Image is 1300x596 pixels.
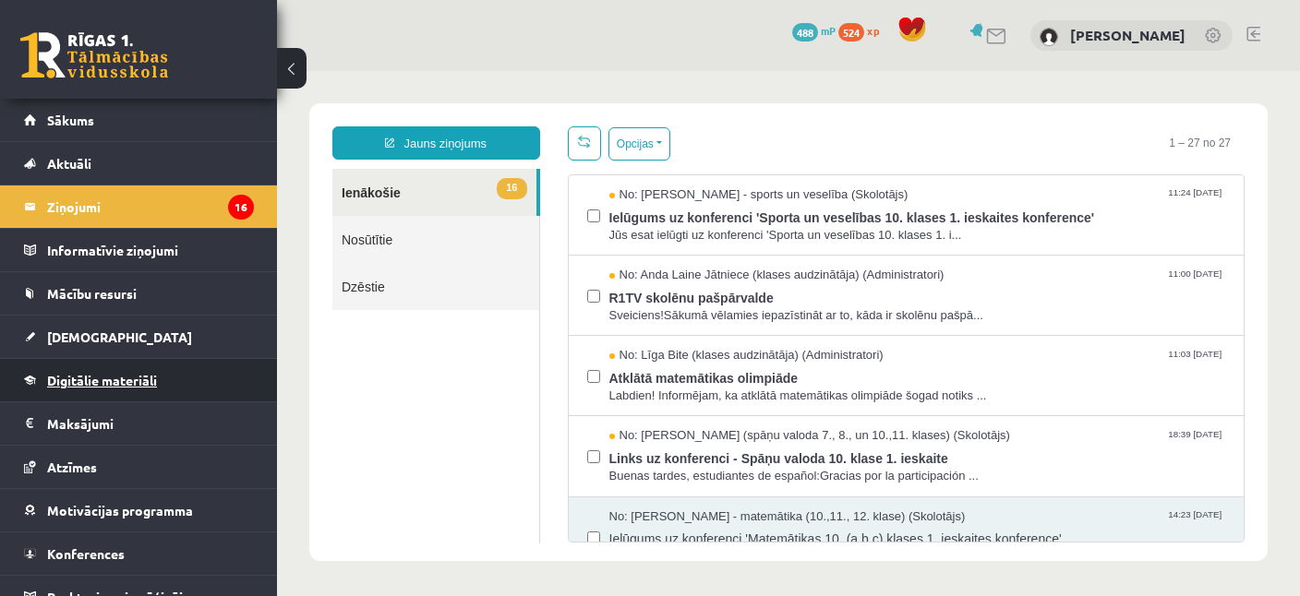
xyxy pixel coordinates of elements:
[838,23,888,38] a: 524 xp
[24,185,254,228] a: Ziņojumi16
[20,32,168,78] a: Rīgas 1. Tālmācības vidusskola
[24,489,254,531] a: Motivācijas programma
[47,285,137,302] span: Mācību resursi
[332,213,949,236] span: R1TV skolēnu pašpārvalde
[332,196,949,253] a: No: Anda Laine Jātniece (klases audzinātāja) (Administratori) 11:00 [DATE] R1TV skolēnu pašpārval...
[887,115,948,129] span: 11:24 [DATE]
[55,55,263,89] a: Jauns ziņojums
[878,55,968,89] span: 1 – 27 no 27
[332,437,689,455] span: No: [PERSON_NAME] - matemātika (10.,11., 12. klase) (Skolotājs)
[24,229,254,271] a: Informatīvie ziņojumi
[47,402,254,445] legend: Maksājumi
[1070,26,1186,44] a: [PERSON_NAME]
[332,133,949,156] span: Ielūgums uz konferenci 'Sporta un veselības 10. klases 1. ieskaites konference'
[47,229,254,271] legend: Informatīvie ziņojumi
[332,454,949,477] span: Ielūgums uz konferenci 'Matemātikas 10. (a,b,c) klases 1. ieskaites konference'
[55,192,262,239] a: Dzēstie
[331,56,393,89] button: Opcijas
[24,272,254,315] a: Mācību resursi
[24,532,254,575] a: Konferences
[887,276,948,290] span: 11:03 [DATE]
[332,293,949,316] span: Atklātā matemātikas olimpiāde
[24,99,254,141] a: Sākums
[332,374,949,397] span: Links uz konferenci - Spāņu valoda 10. klase 1. ieskaite
[867,23,879,38] span: xp
[1040,28,1058,46] img: Haralds Romanovskis
[47,502,193,519] span: Motivācijas programma
[228,195,254,220] i: 16
[332,356,733,374] span: No: [PERSON_NAME] (spāņu valoda 7., 8., un 10.,11. klases) (Skolotājs)
[332,276,949,333] a: No: Līga Bite (klases audzinātāja) (Administratori) 11:03 [DATE] Atklātā matemātikas olimpiāde La...
[887,437,948,451] span: 14:23 [DATE]
[332,115,632,133] span: No: [PERSON_NAME] - sports un veselība (Skolotājs)
[792,23,818,42] span: 488
[332,356,949,413] a: No: [PERSON_NAME] (spāņu valoda 7., 8., un 10.,11. klases) (Skolotājs) 18:39 [DATE] Links uz konf...
[887,196,948,209] span: 11:00 [DATE]
[332,316,949,334] span: Labdien! Informējam, ka atklātā matemātikas olimpiāde šogad notiks ...
[24,142,254,185] a: Aktuāli
[24,359,254,401] a: Digitālie materiāli
[332,397,949,414] span: Buenas tardes, estudiantes de español:Gracias por la participación ...
[24,316,254,358] a: [DEMOGRAPHIC_DATA]
[332,236,949,254] span: Sveiciens!Sākumā vēlamies iepazīstināt ar to, kāda ir skolēnu pašpā...
[47,185,254,228] legend: Ziņojumi
[887,356,948,370] span: 18:39 [DATE]
[332,156,949,173] span: Jūs esat ielūgti uz konferenci 'Sporta un veselības 10. klases 1. i...
[220,107,249,128] span: 16
[332,196,668,213] span: No: Anda Laine Jātniece (klases audzinātāja) (Administratori)
[24,446,254,488] a: Atzīmes
[332,115,949,173] a: No: [PERSON_NAME] - sports un veselība (Skolotājs) 11:24 [DATE] Ielūgums uz konferenci 'Sporta un...
[332,437,949,495] a: No: [PERSON_NAME] - matemātika (10.,11., 12. klase) (Skolotājs) 14:23 [DATE] Ielūgums uz konferen...
[47,155,91,172] span: Aktuāli
[821,23,836,38] span: mP
[792,23,836,38] a: 488 mP
[24,402,254,445] a: Maksājumi
[47,459,97,475] span: Atzīmes
[55,145,262,192] a: Nosūtītie
[47,372,157,388] span: Digitālie materiāli
[47,545,125,562] span: Konferences
[47,328,192,345] span: [DEMOGRAPHIC_DATA]
[332,276,607,293] span: No: Līga Bite (klases audzinātāja) (Administratori)
[55,98,259,145] a: 16Ienākošie
[47,112,94,128] span: Sākums
[838,23,864,42] span: 524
